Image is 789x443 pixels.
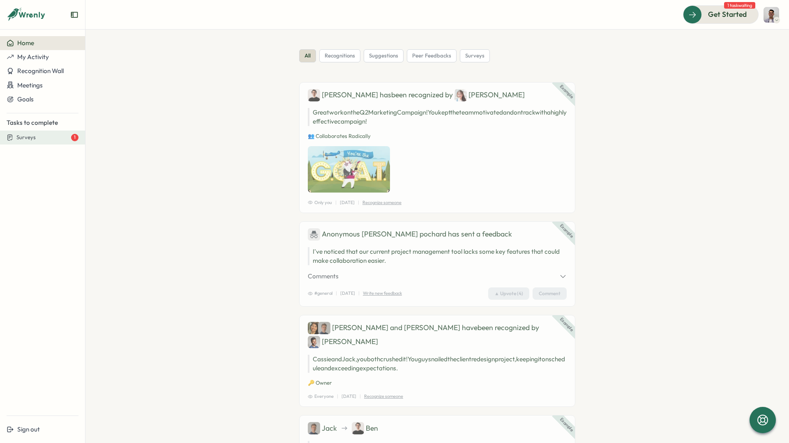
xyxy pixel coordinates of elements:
span: all [305,52,311,60]
p: | [335,199,337,206]
p: Write new feedback [363,290,402,297]
button: Get Started [683,5,759,23]
div: [PERSON_NAME] [308,336,378,348]
span: Meetings [17,81,43,89]
span: Comments [308,272,339,281]
p: | [358,290,360,297]
span: Surveys [16,134,36,141]
p: | [336,290,337,297]
span: Only you [308,199,332,206]
span: Goals [17,95,34,103]
img: Recognition Image [308,146,390,192]
p: Cassie and Jack, you both crushed it! You guys nailed the client redesign project, keeping it on ... [308,355,567,373]
p: | [337,393,338,400]
p: Recognize someone [362,199,401,206]
div: [PERSON_NAME] [454,89,525,101]
img: Jack [308,422,320,434]
span: My Activity [17,53,49,61]
span: peer feedbacks [412,52,451,60]
span: Home [17,39,34,47]
img: Sean O'Leary [764,7,779,23]
span: suggestions [369,52,398,60]
span: Get Started [708,9,747,20]
p: [DATE] [341,393,356,400]
p: | [358,199,359,206]
p: | [360,393,361,400]
div: [PERSON_NAME] has been recognized by [308,89,567,101]
span: Everyone [308,393,334,400]
p: Recognize someone [364,393,403,400]
span: Sign out [17,425,40,433]
div: Jack [308,422,337,434]
div: 1 [71,134,78,141]
p: 👥 Collaborates Radically [308,133,567,140]
p: 🔑 Owner [308,379,567,387]
span: Recognition Wall [17,67,64,75]
div: has sent a feedback [308,228,567,241]
button: Comments [308,272,567,281]
p: [DATE] [340,290,355,297]
span: 1 task waiting [724,2,755,9]
button: Expand sidebar [70,11,78,19]
img: Carlos [308,336,320,348]
div: [PERSON_NAME] and [PERSON_NAME] have been recognized by [308,322,567,348]
span: #general [308,290,332,297]
img: Ben [352,422,364,434]
img: Jack [318,322,330,334]
img: Ben [308,89,320,101]
p: I've noticed that our current project management tool lacks some key features that could make col... [313,247,567,265]
span: recognitions [325,52,355,60]
img: Cassie [308,322,320,334]
div: Ben [352,422,378,434]
img: Jane [454,89,467,101]
p: [DATE] [340,199,355,206]
div: Anonymous [PERSON_NAME] pochard [308,228,446,241]
p: Great work on the Q2 Marketing Campaign! You kept the team motivated and on track with a highly e... [308,108,567,126]
p: Tasks to complete [7,118,78,127]
span: surveys [465,52,484,60]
